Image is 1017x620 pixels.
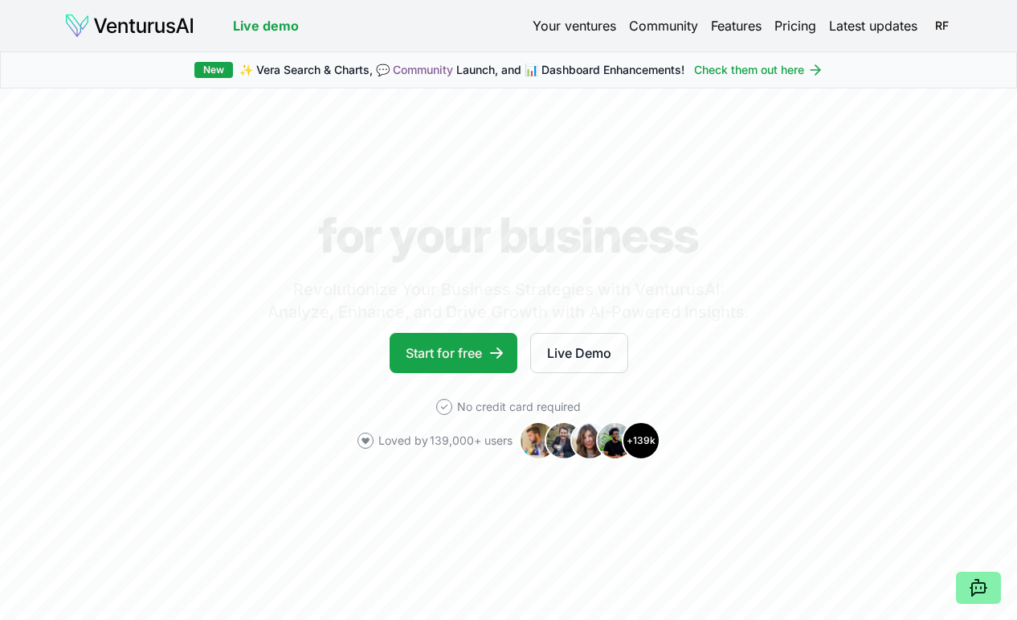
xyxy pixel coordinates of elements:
a: Your ventures [533,16,616,35]
a: Live demo [233,16,299,35]
a: Community [393,63,453,76]
a: Latest updates [829,16,917,35]
a: Pricing [774,16,816,35]
div: New [194,62,233,78]
a: Live Demo [530,333,628,373]
img: Avatar 1 [519,421,558,460]
a: Check them out here [694,62,823,78]
img: Avatar 3 [570,421,609,460]
span: ✨ Vera Search & Charts, 💬 Launch, and 📊 Dashboard Enhancements! [239,62,684,78]
span: RF [929,13,954,39]
img: Avatar 2 [545,421,583,460]
img: Avatar 4 [596,421,635,460]
a: Start for free [390,333,517,373]
a: Community [629,16,698,35]
a: Features [711,16,762,35]
button: RF [930,14,953,37]
img: logo [64,13,194,39]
